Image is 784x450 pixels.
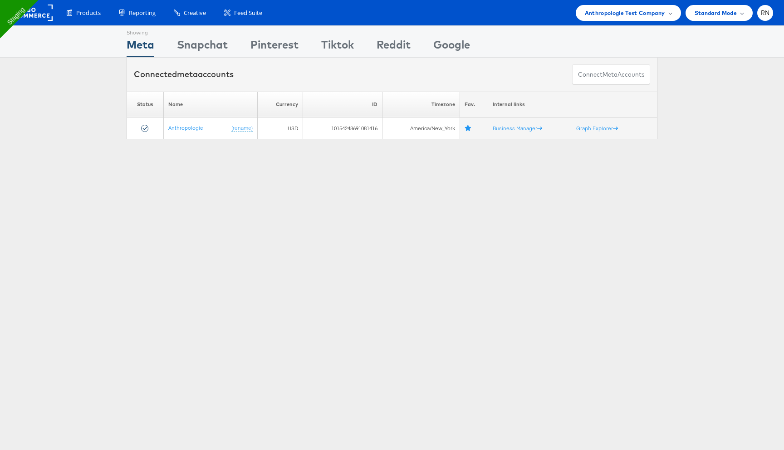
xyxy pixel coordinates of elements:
div: Snapchat [177,37,228,57]
th: Status [127,92,164,117]
th: Timezone [382,92,460,117]
div: Showing [127,26,154,37]
span: Reporting [129,9,156,17]
span: Creative [184,9,206,17]
span: Standard Mode [695,8,737,18]
span: Products [76,9,101,17]
span: Feed Suite [234,9,262,17]
th: Currency [257,92,303,117]
td: 10154248691081416 [303,117,382,139]
a: Anthropologie [168,124,203,131]
span: meta [177,69,198,79]
div: Pinterest [250,37,299,57]
div: Tiktok [321,37,354,57]
button: ConnectmetaAccounts [572,64,650,85]
div: Connected accounts [134,68,234,80]
a: Graph Explorer [576,125,618,132]
span: Anthropologie Test Company [585,8,665,18]
span: meta [603,70,617,79]
th: ID [303,92,382,117]
th: Name [164,92,258,117]
div: Google [433,37,470,57]
span: RN [761,10,770,16]
a: Business Manager [493,125,542,132]
a: (rename) [231,124,253,132]
div: Reddit [377,37,411,57]
td: America/New_York [382,117,460,139]
div: Meta [127,37,154,57]
td: USD [257,117,303,139]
